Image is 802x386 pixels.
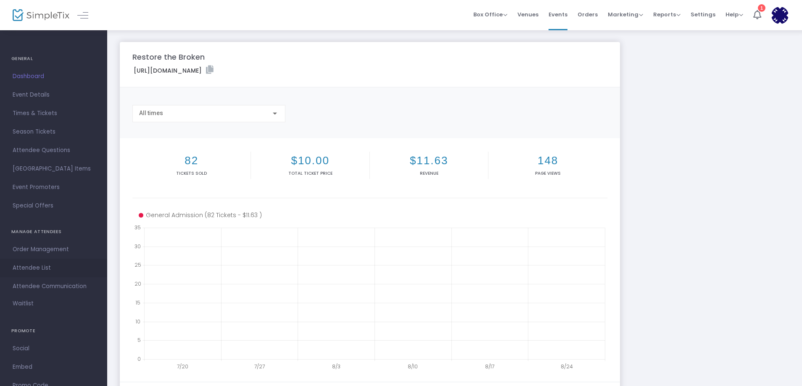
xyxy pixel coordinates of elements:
h4: PROMOTE [11,323,96,339]
span: Settings [691,4,715,25]
text: 7/27 [254,363,265,370]
text: 20 [135,280,141,287]
text: 7/20 [177,363,188,370]
span: Order Management [13,244,95,255]
h4: MANAGE ATTENDEES [11,223,96,240]
text: 10 [135,318,140,325]
p: Total Ticket Price [253,170,367,176]
text: 8/24 [561,363,573,370]
span: [GEOGRAPHIC_DATA] Items [13,163,95,174]
span: Attendee Communication [13,281,95,292]
span: Attendee List [13,263,95,273]
text: 8/17 [485,363,494,370]
h4: GENERAL [11,50,96,67]
text: 5 [137,336,141,344]
text: 0 [137,355,141,362]
span: Event Details [13,89,95,100]
span: Marketing [608,11,643,18]
span: Social [13,343,95,354]
p: Revenue [372,170,486,176]
span: Times & Tickets [13,108,95,119]
text: 15 [135,299,140,306]
label: [URL][DOMAIN_NAME] [134,66,214,75]
span: Help [725,11,743,18]
span: Waitlist [13,299,34,308]
span: Reports [653,11,681,18]
span: Season Tickets [13,126,95,137]
p: Tickets sold [134,170,249,176]
h2: $11.63 [372,154,486,167]
p: Page Views [490,170,605,176]
text: 35 [135,224,141,231]
span: Events [549,4,567,25]
span: Venues [517,4,538,25]
span: Dashboard [13,71,95,82]
h2: 148 [490,154,605,167]
text: 8/3 [332,363,340,370]
text: 30 [135,242,141,249]
span: Embed [13,362,95,373]
span: Box Office [473,11,507,18]
h2: $10.00 [253,154,367,167]
div: 1 [758,4,765,12]
span: Event Promoters [13,182,95,193]
span: Attendee Questions [13,145,95,156]
m-panel-title: Restore the Broken [132,51,205,63]
span: Special Offers [13,200,95,211]
span: All times [139,110,163,116]
text: 25 [135,261,141,268]
span: Orders [578,4,598,25]
h2: 82 [134,154,249,167]
text: 8/10 [408,363,418,370]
